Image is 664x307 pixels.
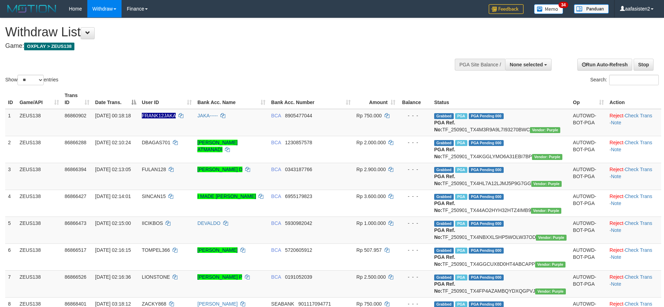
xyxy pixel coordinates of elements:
a: I MADE [PERSON_NAME] [197,193,256,199]
div: - - - [401,139,429,146]
span: 86866394 [65,167,86,172]
a: Note [611,254,621,260]
span: Rp 2.000.000 [356,140,386,145]
span: PGA Pending [469,140,504,146]
a: Note [611,227,621,233]
img: Button%20Memo.svg [534,4,563,14]
a: Reject [610,274,623,280]
a: Check Trans [625,301,652,307]
a: DEVALDO [197,220,220,226]
span: Nama rekening ada tanda titik/strip, harap diedit [142,113,176,118]
span: [DATE] 02:16:15 [95,247,131,253]
span: Vendor URL: https://trx4.1velocity.biz [531,181,562,187]
th: Status [431,89,570,109]
span: Vendor URL: https://trx4.1velocity.biz [531,208,561,214]
span: BCA [271,247,281,253]
td: · · [607,163,661,190]
td: AUTOWD-BOT-PGA [570,270,607,297]
span: Vendor URL: https://trx4.1velocity.biz [536,235,566,241]
span: Marked by aafpengsreynich [455,113,467,119]
th: Op: activate to sort column ascending [570,89,607,109]
a: Note [611,281,621,287]
span: LIONSTONE [142,274,170,280]
td: · · [607,270,661,297]
b: PGA Ref. No: [434,281,455,294]
span: Grabbed [434,194,454,200]
a: Reject [610,301,623,307]
span: Vendor URL: https://trx4.1velocity.biz [535,262,566,268]
a: [PERSON_NAME] [197,247,238,253]
span: PGA Pending [469,248,504,254]
a: Note [611,200,621,206]
span: Copy 0343187766 to clipboard [285,167,312,172]
select: Showentries [17,75,44,85]
span: None selected [510,62,543,67]
a: Check Trans [625,220,652,226]
b: PGA Ref. No: [434,174,455,186]
span: Vendor URL: https://trx4.1velocity.biz [535,288,566,294]
a: Check Trans [625,140,652,145]
span: 34 [559,2,568,8]
a: Reject [610,220,623,226]
a: [PERSON_NAME] D [197,167,242,172]
span: SINCAN15 [142,193,166,199]
span: [DATE] 02:15:00 [95,220,131,226]
th: Balance [398,89,431,109]
span: Marked by aafpengsreynich [455,140,467,146]
td: AUTOWD-BOT-PGA [570,136,607,163]
span: Vendor URL: https://trx4.1velocity.biz [532,154,562,160]
span: BCA [271,113,281,118]
a: Stop [634,59,654,71]
a: Reject [610,113,623,118]
span: PGA Pending [469,221,504,227]
a: [PERSON_NAME] [197,301,238,307]
a: Check Trans [625,167,652,172]
img: MOTION_logo.png [5,3,58,14]
span: [DATE] 00:18:18 [95,113,131,118]
span: Copy 1230857578 to clipboard [285,140,312,145]
div: - - - [401,247,429,254]
th: User ID: activate to sort column ascending [139,89,195,109]
span: Rp 3.600.000 [356,193,386,199]
td: TF_250901_TX4KGGLYMO6A31EBI7BP [431,136,570,163]
span: BCA [271,140,281,145]
b: PGA Ref. No: [434,254,455,267]
span: Marked by aafpengsreynich [455,248,467,254]
td: 3 [5,163,17,190]
span: PGA Pending [469,167,504,173]
td: TF_250901_TX44AO2HYH32HTZ4IMB9 [431,190,570,217]
span: PGA Pending [469,113,504,119]
span: Rp 750.000 [356,301,381,307]
a: [PERSON_NAME] P [197,274,242,280]
td: 6 [5,243,17,270]
td: ZEUS138 [17,217,62,243]
span: 86866517 [65,247,86,253]
a: Note [611,120,621,125]
td: AUTOWD-BOT-PGA [570,217,607,243]
td: · · [607,217,661,243]
img: panduan.png [574,4,609,14]
th: Game/API: activate to sort column ascending [17,89,62,109]
th: ID [5,89,17,109]
span: [DATE] 03:18:12 [95,301,131,307]
span: Copy 0191052039 to clipboard [285,274,312,280]
span: Marked by aafpengsreynich [455,275,467,280]
span: Rp 750.000 [356,113,381,118]
th: Amount: activate to sort column ascending [353,89,398,109]
span: TOMPEL366 [142,247,170,253]
span: BCA [271,274,281,280]
td: 1 [5,109,17,136]
a: Note [611,174,621,179]
span: FULAN128 [142,167,166,172]
span: OXPLAY > ZEUS138 [24,43,74,50]
a: Reject [610,247,623,253]
th: Date Trans.: activate to sort column descending [92,89,139,109]
span: PGA Pending [469,194,504,200]
td: AUTOWD-BOT-PGA [570,190,607,217]
span: Grabbed [434,167,454,173]
span: BCA [271,193,281,199]
span: Marked by aafpengsreynich [455,194,467,200]
span: Rp 1.000.000 [356,220,386,226]
a: Reject [610,193,623,199]
img: Feedback.jpg [489,4,524,14]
